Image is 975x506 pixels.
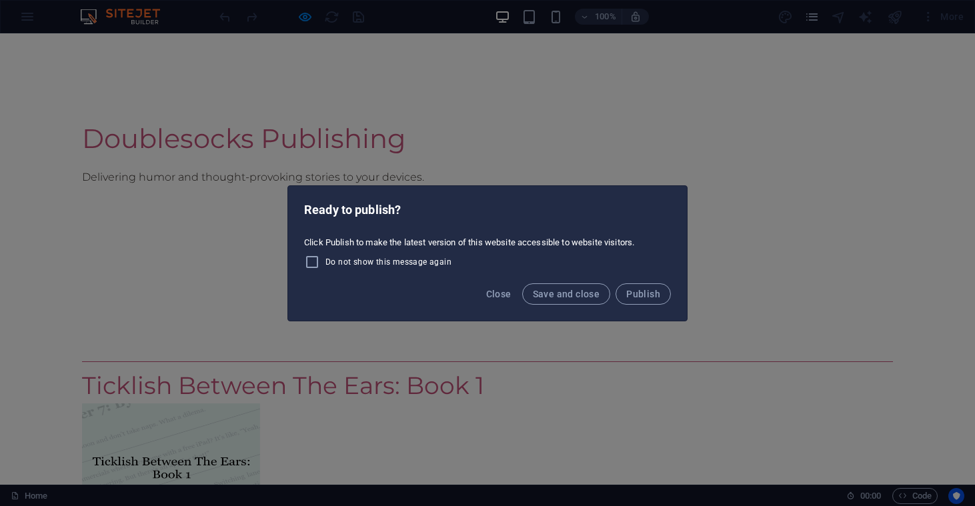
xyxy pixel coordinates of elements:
h1: Doublesocks Publishing [82,85,893,125]
button: Close [481,283,517,305]
span: Close [486,289,512,299]
div: Click Publish to make the latest version of this website accessible to website visitors. [288,231,687,275]
p: Delivering humor and thought-provoking stories to your devices. [82,136,893,152]
span: Do not show this message again [325,257,451,267]
h2: Ready to publish? [304,202,671,218]
button: Save and close [522,283,611,305]
span: Save and close [533,289,600,299]
h2: Ticklish Between The Ears: Book 1 [82,334,893,370]
span: Publish [626,289,660,299]
button: Publish [616,283,671,305]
